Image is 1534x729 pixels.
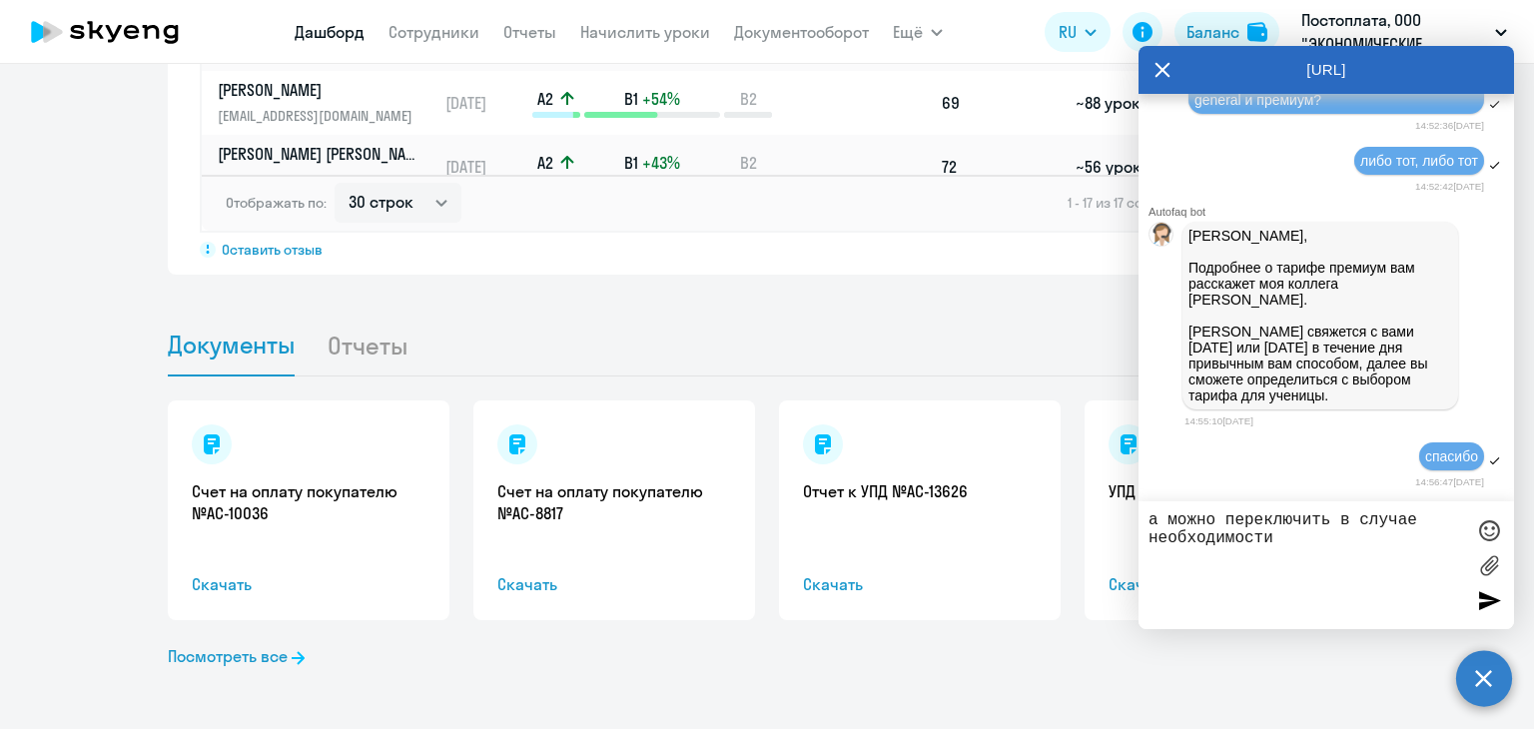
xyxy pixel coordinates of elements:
p: [EMAIL_ADDRESS][DOMAIN_NAME] [218,105,423,127]
span: B2 [740,152,757,174]
a: Счет на оплату покупателю №AC-8817 [497,480,731,524]
span: спасибо [1425,448,1478,464]
div: Баланс [1186,20,1239,44]
a: [PERSON_NAME] [PERSON_NAME][EMAIL_ADDRESS][DOMAIN_NAME] [218,143,436,191]
p: [PERSON_NAME], Подробнее о тарифе премиум вам расскажет моя коллега [PERSON_NAME]. [PERSON_NAME] ... [1188,228,1452,403]
span: либо тот, либо тот [1360,153,1478,169]
a: Посмотреть все [168,644,305,668]
time: 14:52:42[DATE] [1415,181,1484,192]
a: [PERSON_NAME][EMAIL_ADDRESS][DOMAIN_NAME] [218,79,436,127]
a: Счет на оплату покупателю №AC-10036 [192,480,425,524]
span: A2 [537,152,553,174]
a: Начислить уроки [580,22,710,42]
span: 1 - 17 из 17 сотрудников [1068,194,1212,212]
td: ~56 уроков [1068,135,1188,199]
a: Документооборот [734,22,869,42]
img: balance [1247,22,1267,42]
span: A2 [537,88,553,110]
span: Ещё [893,20,923,44]
span: B1 [624,152,638,174]
div: Autofaq bot [1149,206,1514,218]
button: Постоплата, ООО "ЭКОНОМИЧЕСКИЕ ЭЛЕКТРОРЕШЕНИЯ" [1291,8,1517,56]
a: Отчеты [503,22,556,42]
button: Балансbalance [1174,12,1279,52]
span: +43% [642,152,680,174]
p: [EMAIL_ADDRESS][DOMAIN_NAME] [218,169,423,191]
span: Скачать [1109,572,1342,596]
button: RU [1045,12,1111,52]
a: УПД №AC-13626 [1109,480,1342,502]
span: Оставить отзыв [222,241,323,259]
label: Лимит 10 файлов [1474,550,1504,580]
img: bot avatar [1150,223,1174,252]
td: ~88 уроков [1068,71,1188,135]
a: Отчет к УПД №AC-13626 [803,480,1037,502]
span: B2 [740,88,757,110]
td: 69 [934,71,1068,135]
p: Постоплата, ООО "ЭКОНОМИЧЕСКИЕ ЭЛЕКТРОРЕШЕНИЯ" [1301,8,1487,56]
a: Сотрудники [388,22,479,42]
a: Дашборд [295,22,365,42]
span: Скачать [192,572,425,596]
span: Отображать по: [226,194,327,212]
span: Документы [168,330,295,360]
ul: Tabs [168,315,1366,376]
time: 14:56:47[DATE] [1415,476,1484,487]
td: [DATE] [437,135,530,199]
span: Скачать [497,572,731,596]
td: 72 [934,135,1068,199]
span: RU [1059,20,1077,44]
button: Ещё [893,12,943,52]
span: Скачать [803,572,1037,596]
p: [PERSON_NAME] [218,79,423,101]
span: B1 [624,88,638,110]
td: [DATE] [437,71,530,135]
time: 14:55:10[DATE] [1184,415,1253,426]
textarea: а можно переключить в случае необходимости [1149,511,1464,619]
span: +54% [642,88,680,110]
p: [PERSON_NAME] [PERSON_NAME] [218,143,423,165]
time: 14:52:36[DATE] [1415,120,1484,131]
